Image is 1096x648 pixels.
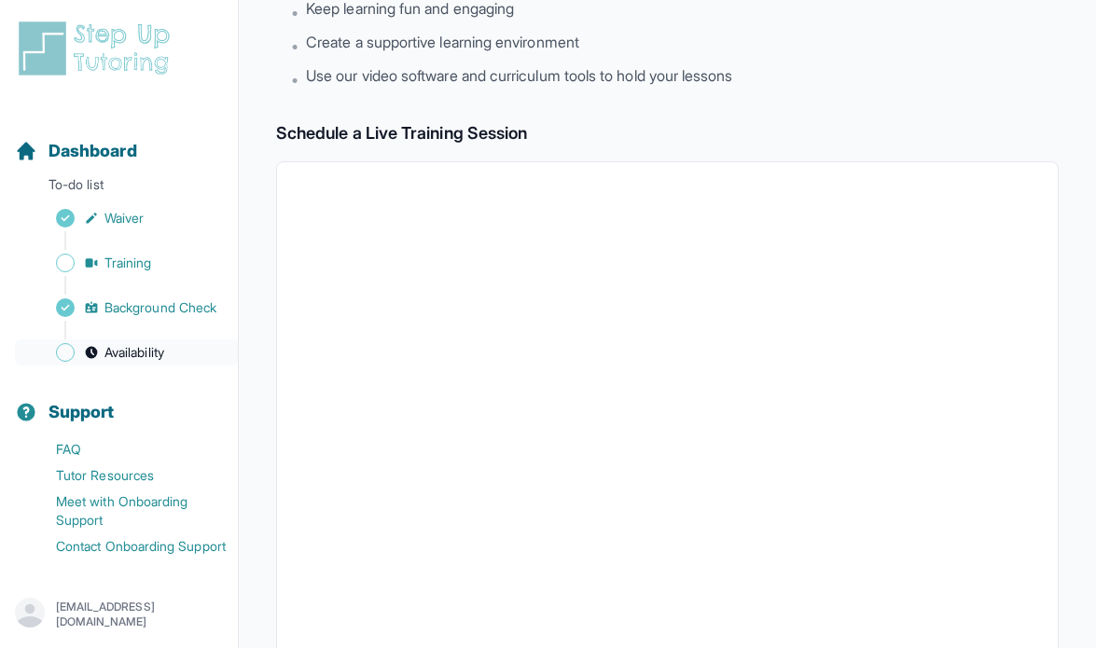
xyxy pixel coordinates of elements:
[15,533,238,559] a: Contact Onboarding Support
[15,205,238,231] a: Waiver
[15,339,238,365] a: Availability
[49,399,115,425] span: Support
[15,295,238,321] a: Background Check
[291,68,298,90] span: •
[15,250,238,276] a: Training
[7,369,230,433] button: Support
[306,31,579,53] span: Create a supportive learning environment
[15,462,238,489] a: Tutor Resources
[15,138,137,164] a: Dashboard
[15,598,223,631] button: [EMAIL_ADDRESS][DOMAIN_NAME]
[15,19,181,78] img: logo
[306,64,732,87] span: Use our video software and curriculum tools to hold your lessons
[49,138,137,164] span: Dashboard
[7,108,230,172] button: Dashboard
[104,298,216,317] span: Background Check
[56,600,223,629] p: [EMAIL_ADDRESS][DOMAIN_NAME]
[291,34,298,57] span: •
[104,254,152,272] span: Training
[15,436,238,462] a: FAQ
[15,489,238,533] a: Meet with Onboarding Support
[276,120,1059,146] h2: Schedule a Live Training Session
[104,343,164,362] span: Availability
[104,209,144,227] span: Waiver
[291,1,298,23] span: •
[7,175,230,201] p: To-do list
